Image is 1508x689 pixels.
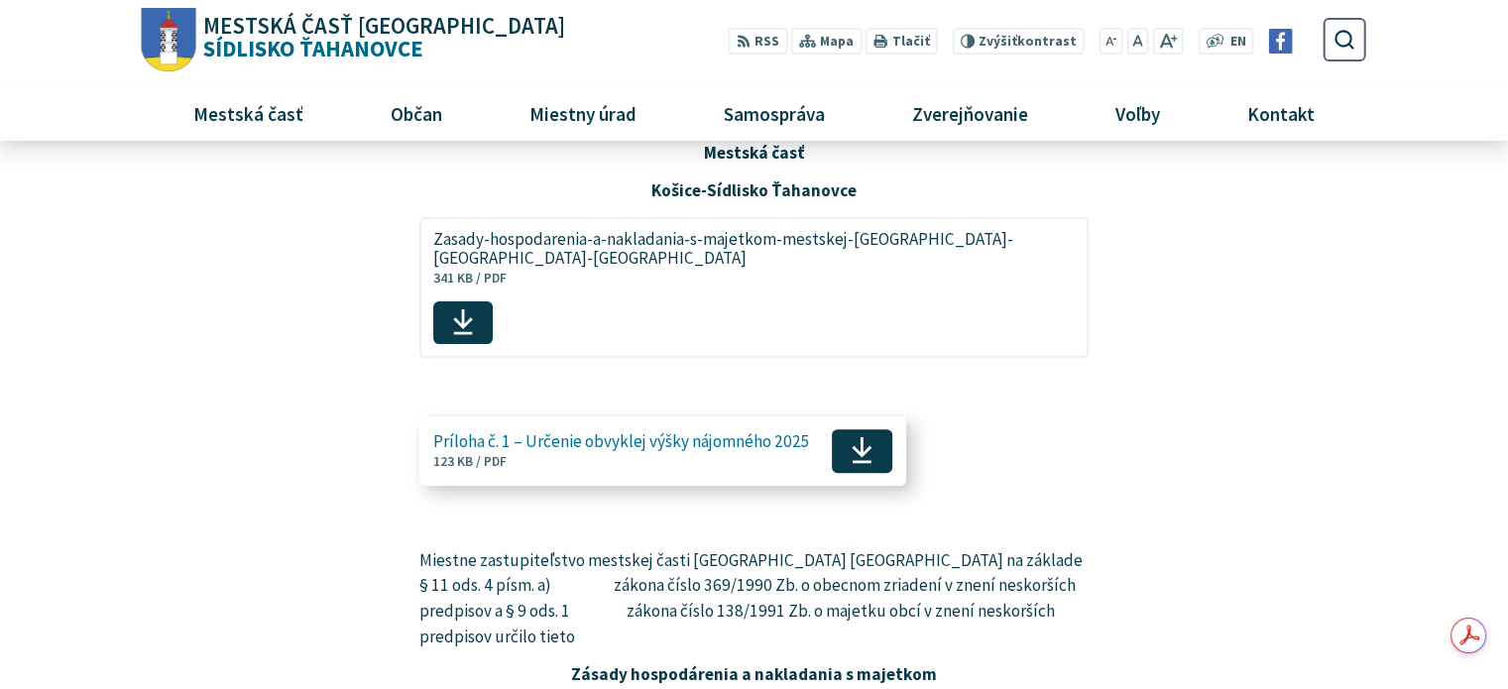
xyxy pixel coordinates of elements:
[522,86,643,140] span: Miestny úrad
[1080,86,1197,140] a: Voľby
[820,32,854,53] span: Mapa
[1126,28,1148,55] button: Nastaviť pôvodnú veľkosť písma
[651,179,857,201] strong: Košice-Sídlisko Ťahanovce
[979,34,1077,50] span: kontrast
[433,270,507,287] span: 341 KB / PDF
[952,28,1084,55] button: Zvýšiťkontrast
[157,86,339,140] a: Mestská časť
[1100,28,1123,55] button: Zmenšiť veľkosť písma
[419,217,1089,358] a: Zasady-hospodarenia-a-nakladania-s-majetkom-mestskej-[GEOGRAPHIC_DATA]-[GEOGRAPHIC_DATA]-[GEOGRAP...
[688,86,862,140] a: Samospráva
[703,142,804,164] strong: Mestská časť
[142,8,565,72] a: Logo Sídlisko Ťahanovce, prejsť na domovskú stránku.
[493,86,672,140] a: Miestny úrad
[729,28,787,55] a: RSS
[1212,86,1351,140] a: Kontakt
[979,33,1017,50] span: Zvýšiť
[866,28,937,55] button: Tlačiť
[1108,86,1168,140] span: Voľby
[891,34,929,50] span: Tlačiť
[876,86,1065,140] a: Zverejňovanie
[754,32,779,53] span: RSS
[904,86,1035,140] span: Zverejňovanie
[433,432,810,451] span: Príloha č. 1 – Určenie obvyklej výšky nájomného 2025
[203,15,565,38] span: Mestská časť [GEOGRAPHIC_DATA]
[196,15,566,60] span: Sídlisko Ťahanovce
[1229,32,1245,53] span: EN
[1268,29,1293,54] img: Prejsť na Facebook stránku
[419,548,1089,650] p: Miestne zastupiteľstvo mestskej časti [GEOGRAPHIC_DATA] [GEOGRAPHIC_DATA] na základe § 11 ods. 4 ...
[433,453,507,470] span: 123 KB / PDF
[354,86,478,140] a: Občan
[142,8,196,72] img: Prejsť na domovskú stránku
[433,230,1053,268] span: Zasady-hospodarenia-a-nakladania-s-majetkom-mestskej-[GEOGRAPHIC_DATA]-[GEOGRAPHIC_DATA]-[GEOGRAP...
[716,86,832,140] span: Samospráva
[185,86,310,140] span: Mestská časť
[791,28,862,55] a: Mapa
[419,416,905,486] a: Príloha č. 1 – Určenie obvyklej výšky nájomného 2025123 KB / PDF
[1240,86,1323,140] span: Kontakt
[1152,28,1183,55] button: Zväčšiť veľkosť písma
[1224,32,1251,53] a: EN
[383,86,449,140] span: Občan
[571,663,937,685] strong: Zásady hospodárenia a nakladania s majetkom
